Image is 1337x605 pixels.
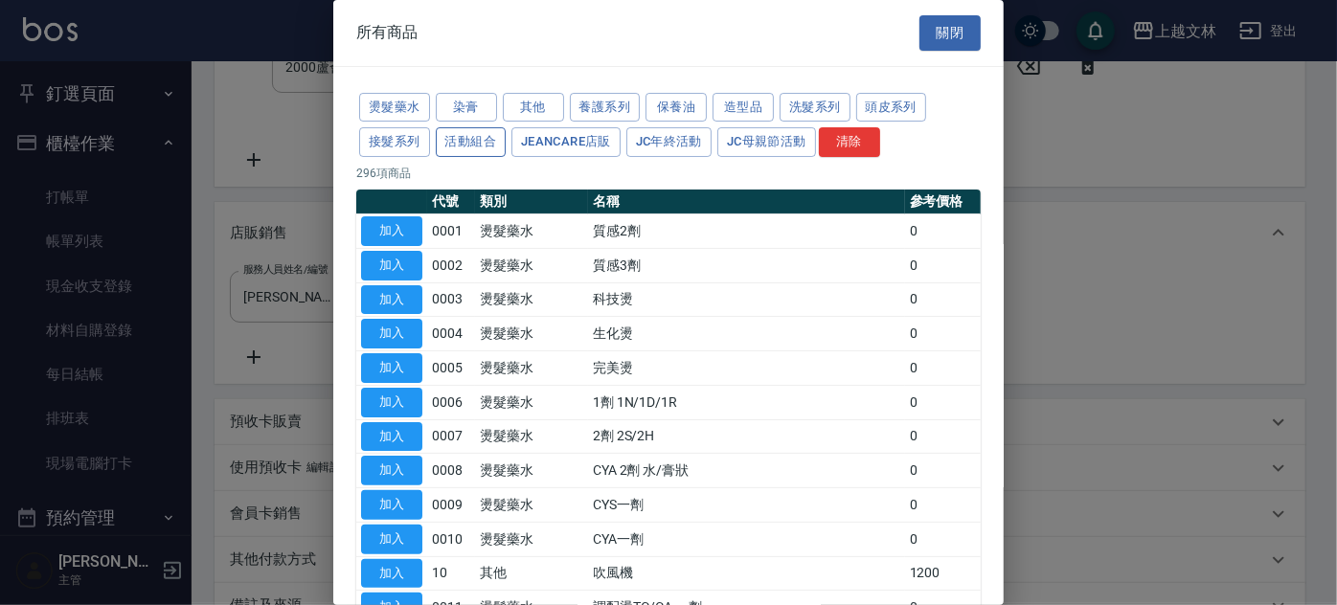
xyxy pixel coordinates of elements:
button: 接髮系列 [359,127,430,157]
td: 0008 [427,454,475,488]
button: 加入 [361,216,422,246]
button: 燙髮藥水 [359,93,430,123]
button: 洗髮系列 [780,93,850,123]
td: 燙髮藥水 [475,317,587,351]
button: 加入 [361,251,422,280]
td: 0007 [427,419,475,454]
button: 加入 [361,422,422,452]
p: 296 項商品 [356,165,981,182]
td: 2劑 2S/2H [588,419,905,454]
td: 質感3劑 [588,248,905,282]
td: CYS一劑 [588,488,905,523]
button: 加入 [361,353,422,383]
td: 0010 [427,522,475,556]
td: CYA 2劑 水/膏狀 [588,454,905,488]
button: 造型品 [713,93,774,123]
button: 清除 [819,127,880,157]
button: 加入 [361,319,422,348]
td: 0006 [427,385,475,419]
td: 燙髮藥水 [475,282,587,317]
td: 0 [905,282,981,317]
td: 0003 [427,282,475,317]
td: 0 [905,385,981,419]
button: JC母親節活動 [717,127,816,157]
td: 0 [905,351,981,386]
td: 完美燙 [588,351,905,386]
td: 0 [905,454,981,488]
td: 燙髮藥水 [475,419,587,454]
button: 加入 [361,456,422,485]
button: 頭皮系列 [856,93,927,123]
td: 0 [905,214,981,249]
td: 0005 [427,351,475,386]
span: 所有商品 [356,23,418,42]
td: 0 [905,488,981,523]
td: CYA一劑 [588,522,905,556]
button: 加入 [361,525,422,554]
td: 吹風機 [588,556,905,591]
td: 1劑 1N/1D/1R [588,385,905,419]
button: 染膏 [436,93,497,123]
td: 燙髮藥水 [475,385,587,419]
th: 類別 [475,190,587,214]
td: 燙髮藥水 [475,454,587,488]
td: 0004 [427,317,475,351]
th: 代號 [427,190,475,214]
td: 0009 [427,488,475,523]
td: 科技燙 [588,282,905,317]
td: 生化燙 [588,317,905,351]
td: 0 [905,419,981,454]
button: 活動組合 [436,127,507,157]
td: 1200 [905,556,981,591]
th: 參考價格 [905,190,981,214]
td: 0001 [427,214,475,249]
button: 加入 [361,559,422,589]
button: JeanCare店販 [511,127,621,157]
button: 關閉 [919,15,981,51]
td: 燙髮藥水 [475,488,587,523]
button: 加入 [361,285,422,315]
button: 加入 [361,388,422,417]
td: 0 [905,522,981,556]
td: 燙髮藥水 [475,351,587,386]
td: 其他 [475,556,587,591]
td: 10 [427,556,475,591]
button: 保養油 [646,93,707,123]
td: 質感2劑 [588,214,905,249]
button: 其他 [503,93,564,123]
th: 名稱 [588,190,905,214]
td: 0 [905,248,981,282]
td: 燙髮藥水 [475,248,587,282]
button: 養護系列 [570,93,641,123]
td: 0 [905,317,981,351]
button: 加入 [361,490,422,520]
td: 燙髮藥水 [475,522,587,556]
td: 燙髮藥水 [475,214,587,249]
td: 0002 [427,248,475,282]
button: JC年終活動 [626,127,712,157]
